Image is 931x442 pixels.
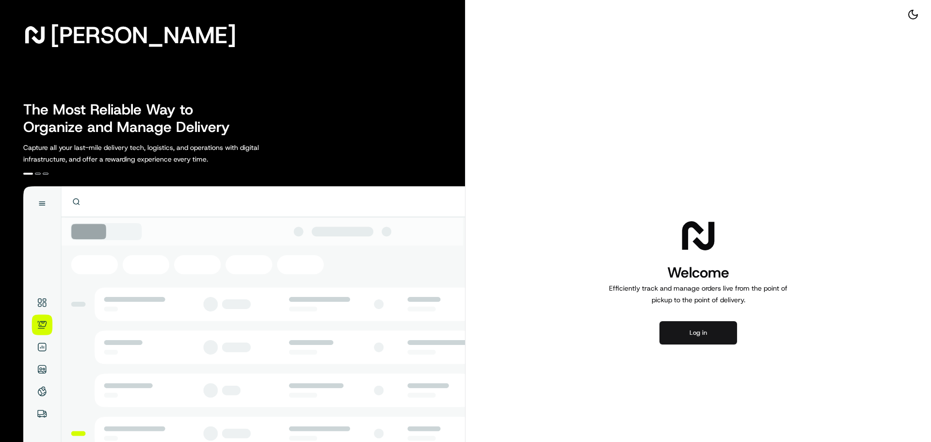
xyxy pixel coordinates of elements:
[23,142,303,165] p: Capture all your last-mile delivery tech, logistics, and operations with digital infrastructure, ...
[605,282,791,306] p: Efficiently track and manage orders live from the point of pickup to the point of delivery.
[23,101,241,136] h2: The Most Reliable Way to Organize and Manage Delivery
[605,263,791,282] h1: Welcome
[659,321,737,344] button: Log in
[50,25,236,45] span: [PERSON_NAME]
